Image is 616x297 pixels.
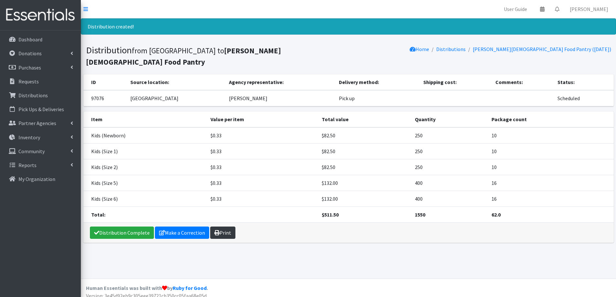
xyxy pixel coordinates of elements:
[126,90,225,106] td: [GEOGRAPHIC_DATA]
[18,50,42,57] p: Donations
[411,143,488,159] td: 250
[86,46,281,67] small: from [GEOGRAPHIC_DATA] to
[18,36,42,43] p: Dashboard
[225,90,335,106] td: [PERSON_NAME]
[492,211,501,218] strong: 62.0
[3,131,78,144] a: Inventory
[318,191,411,207] td: $132.00
[335,90,419,106] td: Pick up
[473,46,611,52] a: [PERSON_NAME][DEMOGRAPHIC_DATA] Food Pantry ([DATE])
[3,117,78,130] a: Partner Agencies
[499,3,532,16] a: User Guide
[83,111,207,127] th: Item
[207,111,318,127] th: Value per item
[18,120,56,126] p: Partner Agencies
[225,74,335,90] th: Agency representative:
[18,78,39,85] p: Requests
[18,64,41,71] p: Purchases
[488,143,614,159] td: 10
[18,134,40,141] p: Inventory
[210,227,235,239] a: Print
[419,74,492,90] th: Shipping cost:
[411,191,488,207] td: 400
[126,74,225,90] th: Source location:
[488,191,614,207] td: 16
[488,111,614,127] th: Package count
[83,159,207,175] td: Kids (Size 2)
[207,191,318,207] td: $0.33
[18,106,64,112] p: Pick Ups & Deliveries
[565,3,613,16] a: [PERSON_NAME]
[335,74,419,90] th: Delivery method:
[83,127,207,143] td: Kids (Newborn)
[83,74,127,90] th: ID
[3,47,78,60] a: Donations
[83,175,207,191] td: Kids (Size 5)
[207,143,318,159] td: $0.33
[488,175,614,191] td: 16
[83,143,207,159] td: Kids (Size 1)
[554,90,613,106] td: Scheduled
[3,75,78,88] a: Requests
[3,4,78,26] img: HumanEssentials
[436,46,466,52] a: Distributions
[18,92,48,99] p: Distributions
[3,61,78,74] a: Purchases
[86,46,281,67] b: [PERSON_NAME][DEMOGRAPHIC_DATA] Food Pantry
[86,285,208,291] strong: Human Essentials was built with by .
[415,211,425,218] strong: 1550
[207,127,318,143] td: $0.33
[411,175,488,191] td: 400
[91,211,105,218] strong: Total:
[411,111,488,127] th: Quantity
[488,159,614,175] td: 10
[81,18,616,35] div: Distribution created!
[3,33,78,46] a: Dashboard
[3,145,78,158] a: Community
[3,173,78,186] a: My Organization
[411,159,488,175] td: 250
[318,143,411,159] td: $82.50
[18,176,55,182] p: My Organization
[318,111,411,127] th: Total value
[318,127,411,143] td: $82.50
[18,162,37,168] p: Reports
[322,211,339,218] strong: $511.50
[155,227,209,239] a: Make a Correction
[207,159,318,175] td: $0.33
[3,103,78,116] a: Pick Ups & Deliveries
[18,148,45,154] p: Community
[410,46,429,52] a: Home
[318,159,411,175] td: $82.50
[90,227,154,239] a: Distribution Complete
[3,89,78,102] a: Distributions
[411,127,488,143] td: 250
[488,127,614,143] td: 10
[83,90,127,106] td: 97076
[492,74,554,90] th: Comments:
[86,45,346,67] h1: Distribution
[3,159,78,172] a: Reports
[207,175,318,191] td: $0.33
[83,191,207,207] td: Kids (Size 6)
[173,285,207,291] a: Ruby for Good
[318,175,411,191] td: $132.00
[554,74,613,90] th: Status:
